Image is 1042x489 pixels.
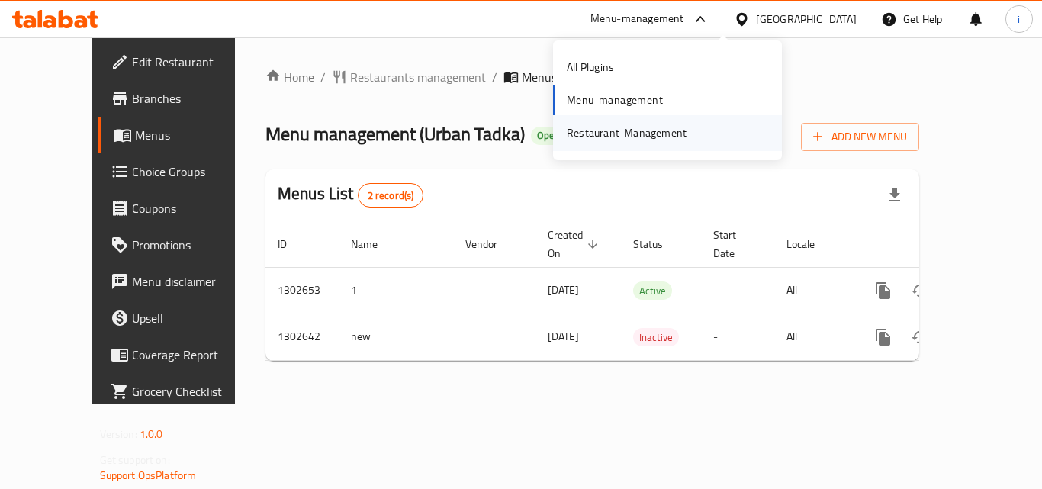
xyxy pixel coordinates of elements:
a: Choice Groups [98,153,266,190]
td: 1302642 [265,314,339,360]
td: All [774,314,853,360]
span: Grocery Checklist [132,382,254,401]
a: Promotions [98,227,266,263]
td: - [701,267,774,314]
span: Menu management ( Urban Tadka ) [265,117,525,151]
table: enhanced table [265,221,1024,361]
span: Add New Menu [813,127,907,146]
a: Coupons [98,190,266,227]
a: Restaurants management [332,68,486,86]
span: 1.0.0 [140,424,163,444]
td: 1302653 [265,267,339,314]
span: Edit Restaurant [132,53,254,71]
span: Start Date [713,226,756,262]
li: / [320,68,326,86]
span: Menus [135,126,254,144]
span: Restaurants management [350,68,486,86]
span: Promotions [132,236,254,254]
a: Home [265,68,314,86]
span: Get support on: [100,450,170,470]
span: Menu disclaimer [132,272,254,291]
span: Coverage Report [132,346,254,364]
a: Support.OpsPlatform [100,465,197,485]
td: new [339,314,453,360]
span: 2 record(s) [359,188,423,203]
td: - [701,314,774,360]
span: Coupons [132,199,254,217]
a: Branches [98,80,266,117]
div: Active [633,281,672,300]
a: Menu disclaimer [98,263,266,300]
span: Menus [522,68,557,86]
a: Grocery Checklist [98,373,266,410]
span: Choice Groups [132,162,254,181]
div: All Plugins [567,59,614,76]
span: Created On [548,226,603,262]
a: Edit Restaurant [98,43,266,80]
span: Open [531,129,566,142]
a: Coverage Report [98,336,266,373]
td: 1 [339,267,453,314]
td: All [774,267,853,314]
th: Actions [853,221,1024,268]
span: Inactive [633,329,679,346]
span: [DATE] [548,280,579,300]
span: Name [351,235,397,253]
div: Menu-management [590,10,684,28]
span: Branches [132,89,254,108]
div: Export file [876,177,913,214]
span: Version: [100,424,137,444]
span: Status [633,235,683,253]
span: Upsell [132,309,254,327]
span: Locale [786,235,835,253]
h2: Menus List [278,182,423,208]
button: Change Status [902,319,938,355]
span: Vendor [465,235,517,253]
button: more [865,272,902,309]
span: [DATE] [548,327,579,346]
span: Active [633,282,672,300]
button: more [865,319,902,355]
div: [GEOGRAPHIC_DATA] [756,11,857,27]
a: Menus [98,117,266,153]
li: / [492,68,497,86]
span: ID [278,235,307,253]
div: Open [531,127,566,145]
a: Upsell [98,300,266,336]
span: i [1018,11,1020,27]
button: Add New Menu [801,123,919,151]
button: Change Status [902,272,938,309]
div: Restaurant-Management [567,124,687,141]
